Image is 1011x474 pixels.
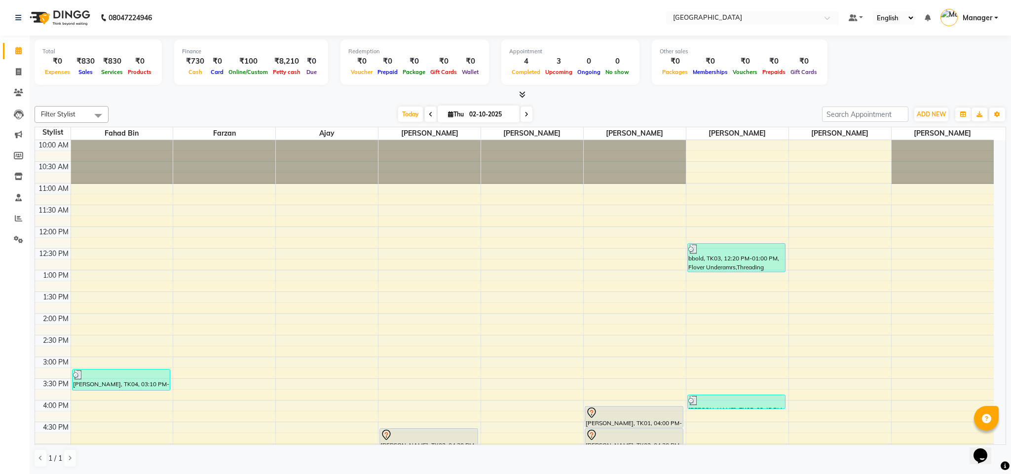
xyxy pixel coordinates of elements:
div: 4:30 PM [41,422,71,433]
span: Filter Stylist [41,110,75,118]
input: 2025-10-02 [466,107,516,122]
span: Today [398,107,423,122]
div: ₹0 [730,56,760,67]
input: Search Appointment [822,107,908,122]
div: 11:30 AM [37,205,71,216]
span: Due [304,69,319,75]
div: [PERSON_NAME], TK04, 03:10 PM-03:40 PM, [DEMOGRAPHIC_DATA] Haircut [73,369,170,390]
span: Petty cash [270,69,303,75]
span: Products [125,69,154,75]
div: ₹0 [348,56,375,67]
div: Other sales [660,47,820,56]
div: ₹0 [428,56,459,67]
div: 4:00 PM [41,401,71,411]
span: Upcoming [543,69,575,75]
span: Sales [76,69,95,75]
span: Voucher [348,69,375,75]
div: 3 [543,56,575,67]
div: bbold, TK03, 12:20 PM-01:00 PM, Flover Underamrs,Threading Eyebrow,Upperlip Wax Flover,[PERSON_NAME] [688,244,786,272]
span: 1 / 1 [48,453,62,464]
div: ₹8,210 [270,56,303,67]
div: 10:30 AM [37,162,71,172]
div: 3:30 PM [41,379,71,389]
span: [PERSON_NAME] [686,127,788,140]
span: Online/Custom [226,69,270,75]
div: ₹0 [660,56,690,67]
span: Thu [446,110,466,118]
b: 08047224946 [109,4,152,32]
span: Packages [660,69,690,75]
span: Manager [963,13,992,23]
span: ajay [276,127,378,140]
span: [PERSON_NAME] [789,127,891,140]
span: Card [208,69,226,75]
span: [PERSON_NAME] [584,127,686,140]
div: Appointment [509,47,632,56]
div: Total [42,47,154,56]
div: 0 [575,56,603,67]
span: Gift Cards [428,69,459,75]
div: ₹0 [42,56,73,67]
span: Fahad Bin [71,127,173,140]
div: [PERSON_NAME], TK01, 04:00 PM-04:30 PM, Gel polish [585,406,683,427]
div: Stylist [35,127,71,138]
iframe: chat widget [970,435,1001,464]
div: Redemption [348,47,481,56]
div: ₹0 [690,56,730,67]
span: Expenses [42,69,73,75]
div: 3:00 PM [41,357,71,367]
div: 11:00 AM [37,183,71,194]
div: ₹0 [208,56,226,67]
div: 2:00 PM [41,314,71,324]
span: Wallet [459,69,481,75]
div: ₹830 [99,56,125,67]
div: 2:30 PM [41,335,71,346]
span: Cash [186,69,205,75]
div: [PERSON_NAME], TK02, 04:30 PM-05:00 PM, Gel polish [380,429,478,449]
div: ₹0 [303,56,320,67]
div: 12:30 PM [37,249,71,259]
div: ₹0 [125,56,154,67]
span: farzan [173,127,275,140]
span: [PERSON_NAME] [481,127,583,140]
div: 0 [603,56,632,67]
span: [PERSON_NAME] [378,127,481,140]
img: logo [25,4,93,32]
div: 5:00 PM [41,444,71,454]
span: No show [603,69,632,75]
div: 4 [509,56,543,67]
div: Finance [182,47,320,56]
span: Services [99,69,125,75]
div: ₹0 [375,56,400,67]
div: [PERSON_NAME], TK02, 04:30 PM-05:00 PM, Gel polish [585,429,683,449]
div: 10:00 AM [37,140,71,150]
div: ₹100 [226,56,270,67]
span: Gift Cards [788,69,820,75]
span: Package [400,69,428,75]
div: ₹830 [73,56,99,67]
span: Memberships [690,69,730,75]
span: Prepaids [760,69,788,75]
span: Prepaid [375,69,400,75]
div: 12:00 PM [37,227,71,237]
span: Ongoing [575,69,603,75]
div: ₹0 [760,56,788,67]
img: Manager [940,9,958,26]
div: ₹0 [400,56,428,67]
span: ADD NEW [917,110,946,118]
div: [PERSON_NAME], TK05, 03:45 PM-04:05 PM, Threading Eyebrow [688,395,786,408]
span: [PERSON_NAME] [892,127,994,140]
div: 1:00 PM [41,270,71,281]
div: ₹0 [459,56,481,67]
span: Completed [509,69,543,75]
div: 1:30 PM [41,292,71,302]
div: ₹0 [788,56,820,67]
span: Vouchers [730,69,760,75]
div: ₹730 [182,56,208,67]
button: ADD NEW [914,108,948,121]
